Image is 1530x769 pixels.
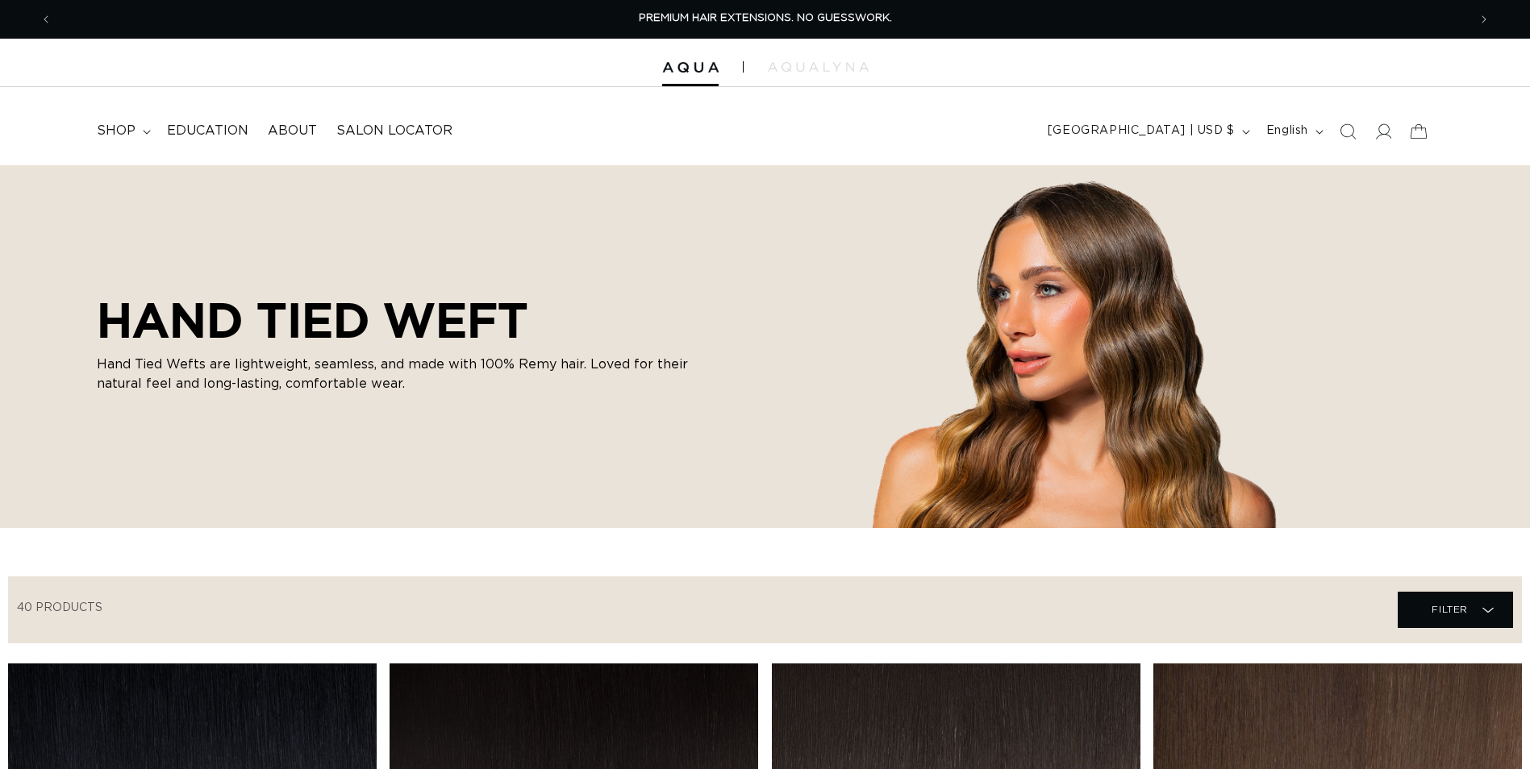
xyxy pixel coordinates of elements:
[167,123,248,139] span: Education
[258,113,327,149] a: About
[1398,592,1513,628] summary: Filter
[1038,116,1257,147] button: [GEOGRAPHIC_DATA] | USD $
[327,113,462,149] a: Salon Locator
[639,13,892,23] span: PREMIUM HAIR EXTENSIONS. NO GUESSWORK.
[1466,4,1502,35] button: Next announcement
[97,355,710,393] p: Hand Tied Wefts are lightweight, seamless, and made with 100% Remy hair. Loved for their natural ...
[268,123,317,139] span: About
[28,4,64,35] button: Previous announcement
[662,62,719,73] img: Aqua Hair Extensions
[1257,116,1330,147] button: English
[1432,594,1468,625] span: Filter
[87,113,157,149] summary: shop
[97,292,710,348] h2: HAND TIED WEFT
[17,602,102,613] span: 40 products
[157,113,258,149] a: Education
[336,123,452,139] span: Salon Locator
[768,62,869,72] img: aqualyna.com
[1330,114,1365,149] summary: Search
[97,123,135,139] span: shop
[1048,123,1235,139] span: [GEOGRAPHIC_DATA] | USD $
[1266,123,1308,139] span: English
